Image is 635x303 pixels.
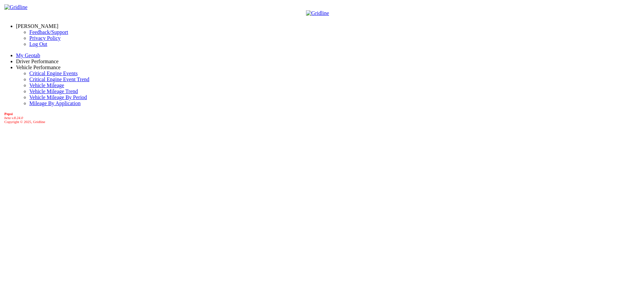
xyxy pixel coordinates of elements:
img: Gridline [306,10,329,16]
a: Privacy Policy [29,35,61,41]
a: Vehicle Mileage [29,82,64,88]
i: beta v.8.24.0 [4,116,23,120]
a: Mileage By Application [29,100,81,106]
img: Gridline [4,4,27,10]
b: Pepsi [4,112,13,116]
a: [PERSON_NAME] [16,23,58,29]
a: Log Out [29,41,47,47]
a: Critical Engine Events [29,71,78,76]
div: Copyright © 2025, Gridline [4,112,632,124]
a: Vehicle Performance [16,65,61,70]
a: Driver Performance [16,59,59,64]
a: Critical Engine Event Trend [29,76,89,82]
a: Vehicle Mileage By Period [29,94,87,100]
a: Vehicle Mileage Trend [29,88,78,94]
a: Feedback/Support [29,29,68,35]
a: My Geotab [16,53,40,58]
